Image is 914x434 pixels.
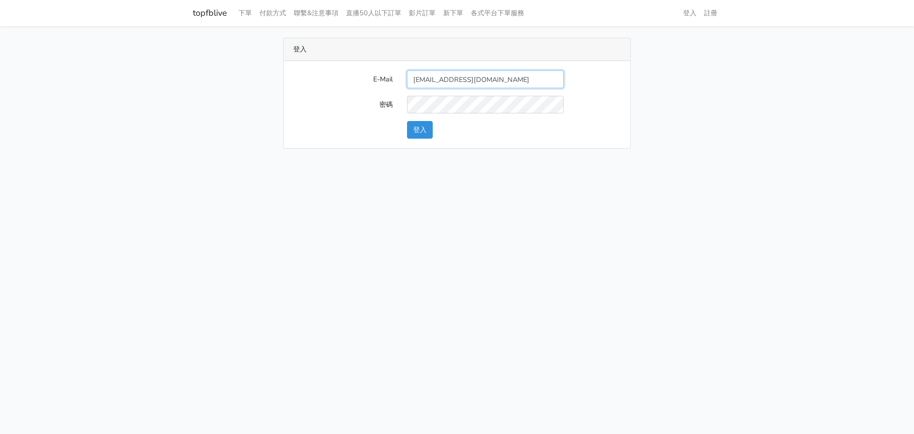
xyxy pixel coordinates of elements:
[193,4,227,22] a: topfblive
[407,121,433,139] button: 登入
[405,4,439,22] a: 影片訂單
[342,4,405,22] a: 直播50人以下訂單
[700,4,721,22] a: 註冊
[290,4,342,22] a: 聯繫&注意事項
[439,4,467,22] a: 新下單
[286,71,400,88] label: E-Mail
[235,4,256,22] a: 下單
[467,4,528,22] a: 各式平台下單服務
[284,38,630,61] div: 登入
[679,4,700,22] a: 登入
[286,96,400,113] label: 密碼
[256,4,290,22] a: 付款方式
